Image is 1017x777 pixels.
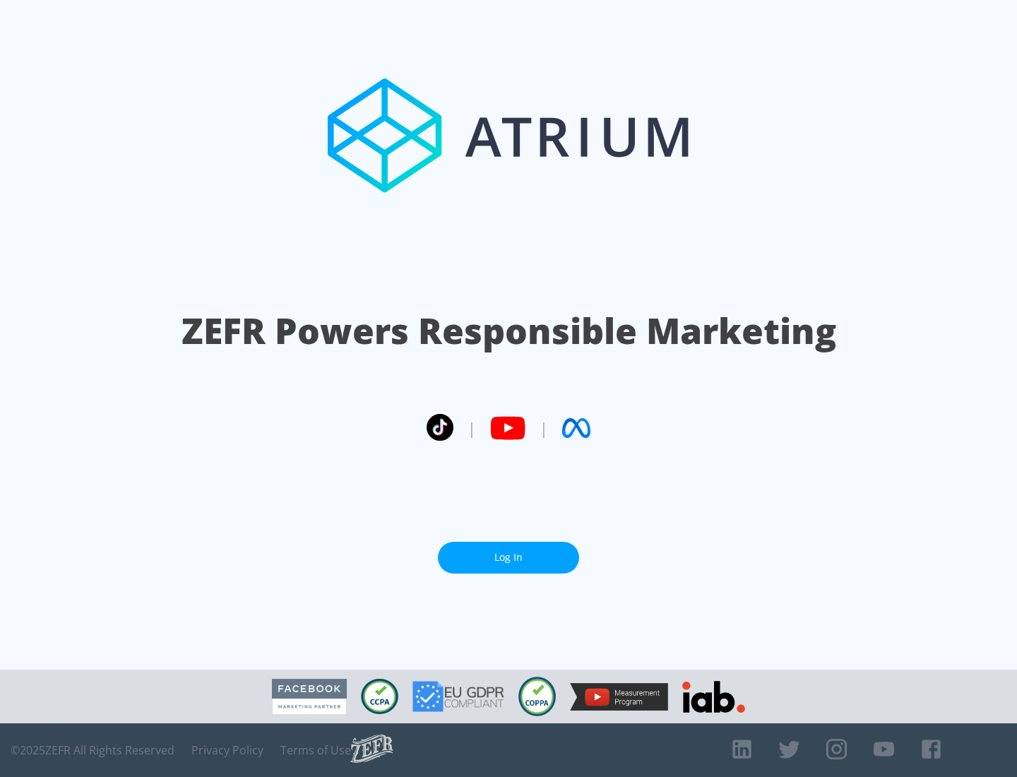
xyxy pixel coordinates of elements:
img: Facebook Marketing Partner [272,679,347,715]
img: CCPA Compliant [361,679,398,714]
a: Log In [438,542,579,574]
span: © 2025 ZEFR All Rights Reserved [11,743,174,757]
img: YouTube Measurement Program [570,683,668,711]
img: COPPA Compliant [518,677,556,716]
h1: ZEFR Powers Responsible Marketing [182,307,836,355]
img: GDPR Compliant [412,681,504,712]
span: | [540,417,548,439]
span: | [468,417,476,439]
a: Privacy Policy [191,743,263,757]
a: Terms of Use [280,743,351,757]
img: IAB [682,681,745,713]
